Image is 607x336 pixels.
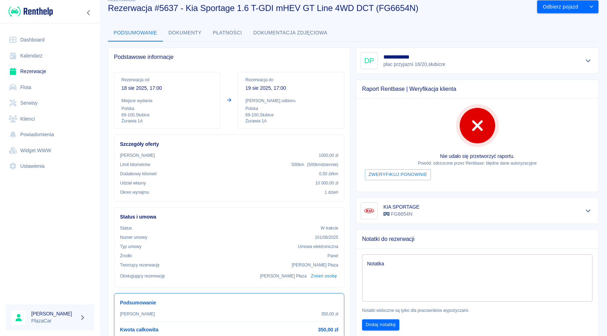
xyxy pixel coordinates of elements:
p: 101/08/2025 [315,234,338,241]
a: Powiadomienia [6,127,94,143]
p: [PERSON_NAME] Płaza [260,273,307,279]
h6: KIA SPORTAGE [383,203,420,210]
span: ( 500 km dziennie ) [307,162,338,167]
p: PlazaCar [31,317,77,325]
p: Dodatkowy kilometr [120,171,157,177]
p: Miejsce wydania [121,98,213,104]
button: Pokaż szczegóły [583,206,594,216]
p: Rezerwacja do [245,77,337,83]
h3: Rezerwacja #5637 - Kia Sportage 1.6 T-GDI mHEV GT Line 4WD DCT (FG6654N) [108,3,531,13]
p: Polska [121,105,213,112]
button: drop-down [584,0,598,13]
button: Zweryfikuj ponownie [365,169,431,180]
button: Odbierz pojazd [537,0,584,13]
p: W trakcie [321,225,338,231]
p: 69-100 , Słubice [245,112,337,118]
span: Raport Rentbase | Weryfikacja klienta [362,86,592,93]
p: 69-100 , Słubice [121,112,213,118]
h6: Szczegóły oferty [120,141,338,148]
span: Notatki do rezerwacji [362,236,592,243]
a: Widget WWW [6,143,94,159]
p: Żurawia 1A [121,118,213,124]
p: Obsługujący rezerwację [120,273,165,279]
a: Renthelp logo [6,6,53,17]
p: 18 sie 2025, 17:00 [121,84,213,92]
a: Serwisy [6,95,94,111]
a: Flota [6,79,94,95]
a: Klienci [6,111,94,127]
p: 19 sie 2025, 17:00 [245,84,337,92]
p: 0,50 zł /km [319,171,338,177]
p: Numer umowy [120,234,147,241]
button: Pokaż szczegóły [583,56,594,66]
p: [PERSON_NAME] [120,152,155,159]
p: 1 dzień [325,189,338,195]
h6: [PERSON_NAME] [31,310,77,317]
p: [PERSON_NAME] [120,311,155,317]
p: [PERSON_NAME] Płaza [292,262,338,268]
p: Panel [328,253,339,259]
span: Podstawowe informacje [114,54,344,61]
p: Udział własny [120,180,146,186]
p: Tworzący rezerwację [120,262,159,268]
p: Umowa elektroniczna [298,243,338,250]
p: Polska [245,105,337,112]
p: 1000,00 zł [319,152,338,159]
h6: Podsumowanie [120,299,338,307]
p: Okres wynajmu [120,189,149,195]
h6: Status i umowa [120,213,338,221]
img: Renthelp logo [9,6,53,17]
p: Rezerwacja od [121,77,213,83]
h6: 350,00 zł [318,326,338,334]
button: Dokumentacja zdjęciowa [248,24,333,42]
button: Płatności [207,24,248,42]
button: Podsumowanie [108,24,163,42]
a: Ustawienia [6,158,94,174]
p: 10 000,00 zł [315,180,338,186]
p: Limit kilometrów [120,161,150,168]
a: Dashboard [6,32,94,48]
button: Dokumenty [163,24,207,42]
p: Żrodło [120,253,132,259]
button: Dodaj notatkę [362,319,399,330]
p: [PERSON_NAME] odbioru [245,98,337,104]
p: FG6654N [383,210,420,218]
button: Zwiń nawigację [83,8,94,17]
p: plac przyjazni 16/20 , słubicre [383,61,447,68]
p: Nie udało się przetworzyć raportu. [362,153,592,160]
p: Notatki widoczne są tylko dla pracowników wypożyczalni. [362,307,592,314]
p: Żurawia 1A [245,118,337,124]
p: Status [120,225,132,231]
a: Kalendarz [6,48,94,64]
p: 500 km [291,161,338,168]
div: DP [361,52,378,69]
p: 350,00 zł [321,311,338,317]
p: Typ umowy [120,243,141,250]
img: Image [362,204,376,218]
a: Rezerwacje [6,64,94,79]
button: Zmień osobę [310,271,338,281]
h6: Kwota całkowita [120,326,158,334]
p: Powód: odrzucone przez Rentbase: błędne dane autoryzacyjne [362,160,592,166]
